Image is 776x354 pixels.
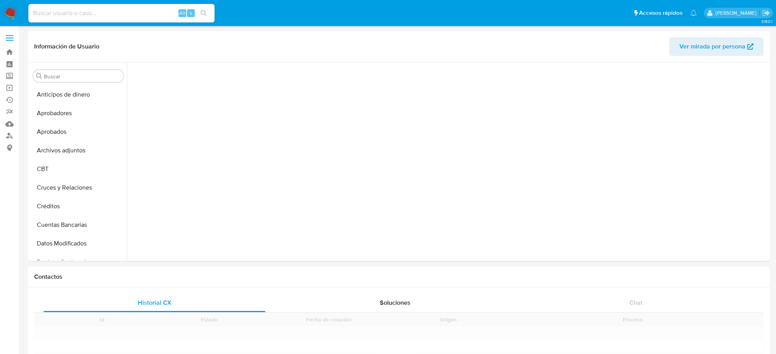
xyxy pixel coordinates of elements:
a: Salir [762,9,770,17]
button: CBT [30,160,127,178]
button: Datos Modificados [30,234,127,253]
button: Aprobados [30,123,127,141]
button: Créditos [30,197,127,216]
span: Soluciones [380,298,411,307]
button: Anticipos de dinero [30,85,127,104]
button: Aprobadores [30,104,127,123]
input: Buscar usuario o caso... [28,8,215,18]
button: Ver mirada por persona [669,37,764,56]
span: Alt [179,9,185,17]
input: Buscar [44,73,121,80]
p: cesar.gonzalez@mercadolibre.com.mx [715,9,759,17]
span: Ver mirada por persona [679,37,745,56]
button: Archivos adjuntos [30,141,127,160]
h1: Información de Usuario [34,43,99,50]
button: Devices Geolocation [30,253,127,271]
button: Cruces y Relaciones [30,178,127,197]
button: Cuentas Bancarias [30,216,127,234]
a: Notificaciones [690,10,697,16]
span: Chat [629,298,643,307]
h1: Contactos [34,273,764,281]
span: Accesos rápidos [639,9,682,17]
span: s [190,9,192,17]
span: Historial CX [138,298,171,307]
button: search-icon [196,8,211,19]
button: Buscar [36,73,42,79]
